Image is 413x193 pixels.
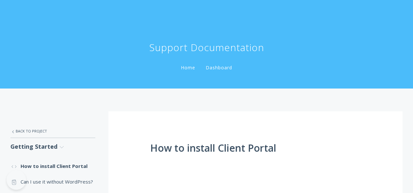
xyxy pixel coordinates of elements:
[10,138,95,155] a: Getting Started
[150,143,361,154] h1: How to install Client Portal
[10,174,95,189] a: Can I use it without WordPress?
[204,64,233,71] a: Dashboard
[149,41,264,54] h1: Support Documentation
[180,64,197,71] a: Home
[10,124,95,138] a: Back to Project
[7,170,26,190] iframe: Toggle Customer Support
[10,158,95,174] a: How to install Client Portal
